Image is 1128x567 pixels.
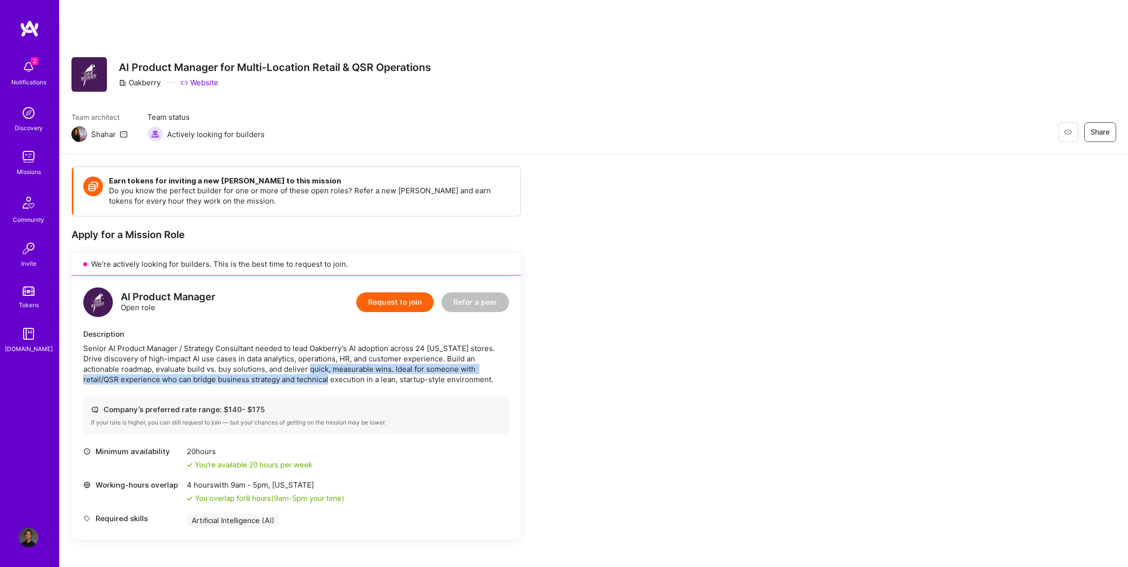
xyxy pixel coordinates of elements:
[15,123,43,133] div: Discovery
[83,448,91,455] i: icon Clock
[187,513,279,528] div: Artificial Intelligence (AI)
[91,406,99,413] i: icon Cash
[119,61,431,73] h3: AI Product Manager for Multi-Location Retail & QSR Operations
[19,300,39,310] div: Tokens
[180,77,218,88] a: Website
[229,480,272,490] span: 9am - 5pm ,
[31,57,38,65] span: 2
[91,404,501,415] div: Company’s preferred rate range: $ 140 - $ 175
[187,460,312,470] div: You're available 20 hours per week
[19,147,38,167] img: teamwork
[91,129,116,140] div: Shahar
[71,57,107,92] img: Company Logo
[83,177,103,196] img: Token icon
[109,177,511,185] h4: Earn tokens for inviting a new [PERSON_NAME] to this mission
[83,515,91,522] i: icon Tag
[91,419,501,426] div: If your rate is higher, you can still request to join — but your chances of getting on the missio...
[71,126,87,142] img: Team Architect
[442,292,509,312] button: Refer a peer
[119,77,161,88] div: Oakberry
[195,493,344,503] div: You overlap for 8 hours ( your time)
[187,446,312,457] div: 20 hours
[187,480,344,490] div: 4 hours with [US_STATE]
[119,79,127,87] i: icon CompanyGray
[11,77,46,87] div: Notifications
[23,286,34,296] img: tokens
[167,129,265,140] span: Actively looking for builders
[71,253,521,276] div: We’re actively looking for builders. This is the best time to request to join.
[1064,128,1072,136] i: icon EyeClosed
[16,528,41,547] a: User Avatar
[187,496,193,501] i: icon Check
[83,343,509,385] div: Senior AI Product Manager / Strategy Consultant needed to lead Oakberry’s AI adoption across 24 [...
[1084,122,1116,142] button: Share
[19,103,38,123] img: discovery
[20,20,39,37] img: logo
[5,344,53,354] div: [DOMAIN_NAME]
[274,494,308,503] span: 9am - 5pm
[83,481,91,489] i: icon World
[71,228,521,241] div: Apply for a Mission Role
[356,292,434,312] button: Request to join
[19,57,38,77] img: bell
[121,292,215,302] div: AI Product Manager
[1091,127,1110,137] span: Share
[83,513,182,524] div: Required skills
[83,446,182,457] div: Minimum availability
[187,462,193,468] i: icon Check
[109,185,511,206] p: Do you know the perfect builder for one or more of these open roles? Refer a new [PERSON_NAME] an...
[83,480,182,490] div: Working-hours overlap
[121,292,215,313] div: Open role
[19,239,38,258] img: Invite
[147,112,265,122] span: Team status
[71,112,128,122] span: Team architect
[21,258,36,269] div: Invite
[83,287,113,317] img: logo
[147,126,163,142] img: Actively looking for builders
[17,191,40,214] img: Community
[83,329,509,339] div: Description
[19,324,38,344] img: guide book
[13,214,44,225] div: Community
[17,167,41,177] div: Missions
[19,528,38,547] img: User Avatar
[120,130,128,138] i: icon Mail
